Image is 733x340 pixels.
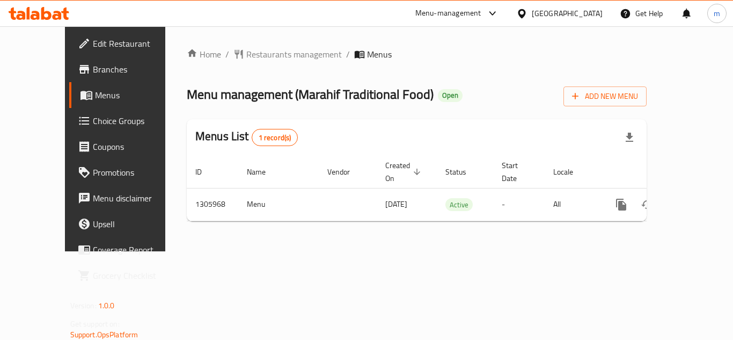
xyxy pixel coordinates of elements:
span: Coverage Report [93,243,179,256]
td: 1305968 [187,188,238,221]
li: / [225,48,229,61]
a: Menus [69,82,187,108]
button: more [609,192,634,218]
a: Promotions [69,160,187,185]
td: - [493,188,545,221]
span: Menu disclaimer [93,192,179,205]
a: Upsell [69,211,187,237]
a: Edit Restaurant [69,31,187,56]
a: Grocery Checklist [69,263,187,288]
a: Choice Groups [69,108,187,134]
a: Branches [69,56,187,82]
span: Menus [367,48,392,61]
span: Vendor [327,165,364,178]
span: Edit Restaurant [93,37,179,50]
span: Get support on: [70,317,120,331]
span: Menus [95,89,179,102]
li: / [346,48,350,61]
span: [DATE] [385,197,407,211]
span: Grocery Checklist [93,269,179,282]
button: Add New Menu [563,86,647,106]
table: enhanced table [187,156,720,221]
span: Version: [70,299,97,313]
div: [GEOGRAPHIC_DATA] [532,8,603,19]
div: Export file [617,125,642,150]
span: Add New Menu [572,90,638,103]
span: Open [438,91,463,100]
span: 1 record(s) [252,133,298,143]
span: Branches [93,63,179,76]
span: Restaurants management [246,48,342,61]
span: 1.0.0 [98,299,115,313]
div: Total records count [252,129,298,146]
a: Menu disclaimer [69,185,187,211]
a: Coverage Report [69,237,187,263]
a: Coupons [69,134,187,160]
button: Change Status [634,192,660,218]
span: Start Date [502,159,532,185]
span: Created On [385,159,424,185]
td: Menu [238,188,319,221]
span: Name [247,165,280,178]
span: Choice Groups [93,114,179,127]
div: Active [445,198,473,211]
div: Open [438,89,463,102]
span: Locale [553,165,587,178]
th: Actions [600,156,720,189]
h2: Menus List [195,128,298,146]
a: Restaurants management [233,48,342,61]
a: Home [187,48,221,61]
span: Active [445,199,473,211]
nav: breadcrumb [187,48,647,61]
span: ID [195,165,216,178]
div: Menu-management [415,7,481,20]
span: Menu management ( Marahif Traditional Food ) [187,82,434,106]
td: All [545,188,600,221]
span: Promotions [93,166,179,179]
span: Upsell [93,218,179,230]
span: Coupons [93,140,179,153]
span: Status [445,165,480,178]
span: m [714,8,720,19]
